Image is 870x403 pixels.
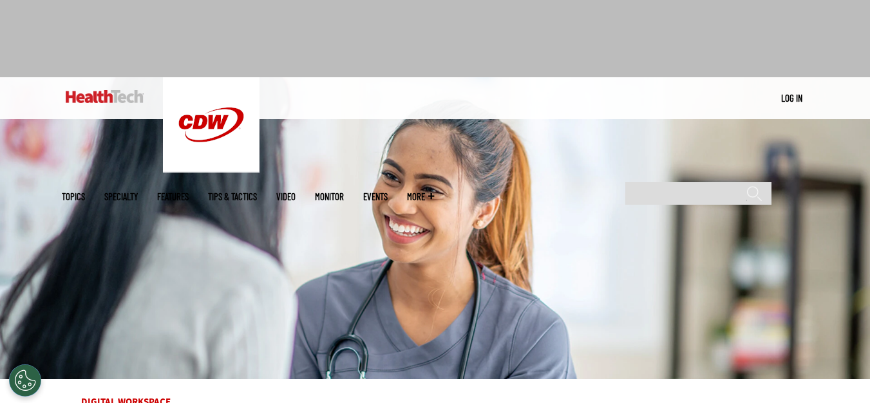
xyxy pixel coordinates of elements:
span: More [407,192,434,201]
img: Home [163,77,260,173]
img: Home [66,90,144,103]
a: Tips & Tactics [208,192,257,201]
span: Specialty [104,192,138,201]
a: Events [363,192,388,201]
a: Features [157,192,189,201]
a: CDW [163,162,260,176]
a: Video [276,192,296,201]
button: Open Preferences [9,364,41,397]
div: Cookies Settings [9,364,41,397]
iframe: advertisement [201,6,670,64]
a: MonITor [315,192,344,201]
span: Topics [62,192,85,201]
a: Log in [781,92,802,104]
div: User menu [781,91,802,105]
